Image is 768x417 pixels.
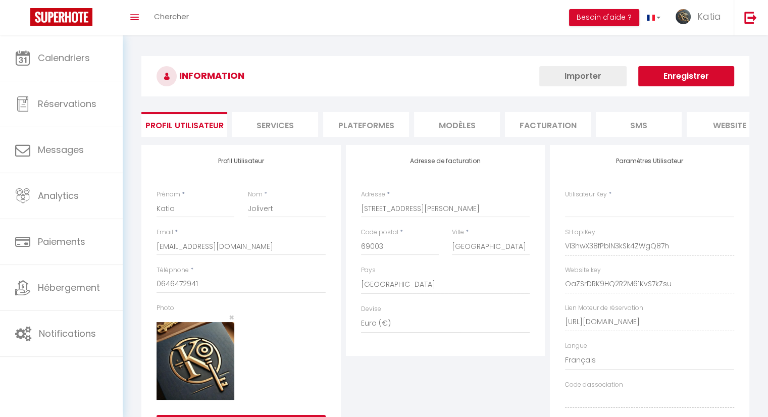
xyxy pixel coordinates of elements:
[676,9,691,24] img: ...
[38,189,79,202] span: Analytics
[361,158,530,165] h4: Adresse de facturation
[30,8,92,26] img: Super Booking
[361,190,385,199] label: Adresse
[141,112,227,137] li: Profil Utilisateur
[38,143,84,156] span: Messages
[638,66,734,86] button: Enregistrer
[452,228,464,237] label: Ville
[361,228,398,237] label: Code postal
[157,266,189,275] label: Téléphone
[539,66,627,86] button: Importer
[565,190,607,199] label: Utilisateur Key
[323,112,409,137] li: Plateformes
[697,10,721,23] span: Katia
[565,158,734,165] h4: Paramètres Utilisateur
[569,9,639,26] button: Besoin d'aide ?
[157,322,234,400] img: 17414582703069.jpeg
[248,190,263,199] label: Nom
[725,372,760,409] iframe: Chat
[596,112,682,137] li: SMS
[157,228,173,237] label: Email
[157,158,326,165] h4: Profil Utilisateur
[141,56,749,96] h3: INFORMATION
[361,304,381,314] label: Devise
[565,341,587,351] label: Langue
[157,190,180,199] label: Prénom
[38,281,100,294] span: Hébergement
[505,112,591,137] li: Facturation
[229,313,234,322] button: Close
[565,380,623,390] label: Code d'association
[565,303,643,313] label: Lien Moteur de réservation
[38,97,96,110] span: Réservations
[744,11,757,24] img: logout
[8,4,38,34] button: Ouvrir le widget de chat LiveChat
[232,112,318,137] li: Services
[565,228,595,237] label: SH apiKey
[361,266,376,275] label: Pays
[38,235,85,248] span: Paiements
[38,51,90,64] span: Calendriers
[157,303,174,313] label: Photo
[39,327,96,340] span: Notifications
[229,311,234,324] span: ×
[154,11,189,22] span: Chercher
[414,112,500,137] li: MODÈLES
[565,266,601,275] label: Website key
